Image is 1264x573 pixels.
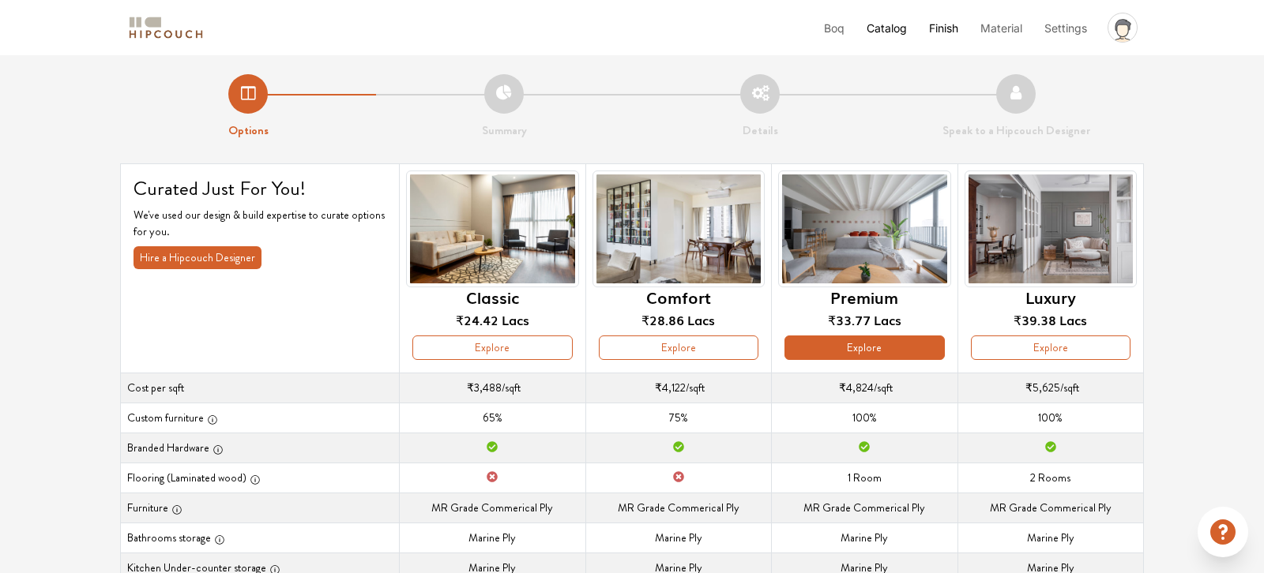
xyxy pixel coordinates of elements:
[400,492,585,522] td: MR Grade Commerical Ply
[957,522,1143,552] td: Marine Ply
[412,335,572,360] button: Explore
[772,522,957,552] td: Marine Ply
[839,380,874,395] span: ₹4,824
[772,492,957,522] td: MR Grade Commerical Ply
[134,177,386,200] h4: Curated Just For You!
[466,287,519,306] h6: Classic
[980,21,1022,35] a: Material
[400,373,585,403] td: /sqft
[121,522,400,552] th: Bathrooms storage
[957,373,1143,403] td: /sqft
[743,122,778,139] strong: Details
[957,463,1143,492] td: 2 Rooms
[824,21,845,35] a: Boq
[585,522,771,552] td: Marine Ply
[400,522,585,552] td: Marine Ply
[502,310,529,329] span: Lacs
[121,492,400,522] th: Furniture
[965,170,1137,288] img: header-preview
[585,403,771,433] td: 75%
[655,380,686,395] span: ₹4,122
[592,170,765,288] img: header-preview
[134,246,261,269] button: Hire a Hipcouch Designer
[942,122,1090,139] strong: Speak to a Hipcouch Designer
[687,310,715,329] span: Lacs
[467,380,502,395] span: ₹3,488
[599,335,758,360] button: Explore
[1014,310,1056,329] span: ₹39.38
[126,14,205,42] img: logo-horizontal.svg
[585,492,771,522] td: MR Grade Commerical Ply
[772,373,957,403] td: /sqft
[971,335,1130,360] button: Explore
[874,310,901,329] span: Lacs
[134,207,386,240] p: We've used our design & build expertise to curate options for you.
[772,403,957,433] td: 100%
[957,492,1143,522] td: MR Grade Commerical Ply
[585,373,771,403] td: /sqft
[1025,380,1060,395] span: ₹5,625
[406,170,578,288] img: header-preview
[482,122,527,139] strong: Summary
[456,310,498,329] span: ₹24.42
[641,310,684,329] span: ₹28.86
[121,373,400,403] th: Cost per sqft
[830,287,898,306] h6: Premium
[1044,21,1087,35] a: Settings
[929,20,958,36] li: Finish
[400,403,585,433] td: 65%
[784,335,944,360] button: Explore
[957,403,1143,433] td: 100%
[121,463,400,492] th: Flooring (Laminated wood)
[772,463,957,492] td: 1 Room
[646,287,711,306] h6: Comfort
[867,20,907,36] li: Catalog
[228,122,269,139] strong: Options
[121,403,400,433] th: Custom furniture
[778,170,950,288] img: header-preview
[828,310,871,329] span: ₹33.77
[126,10,205,46] span: logo-horizontal.svg
[1059,310,1087,329] span: Lacs
[121,433,400,463] th: Branded Hardware
[1025,287,1076,306] h6: Luxury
